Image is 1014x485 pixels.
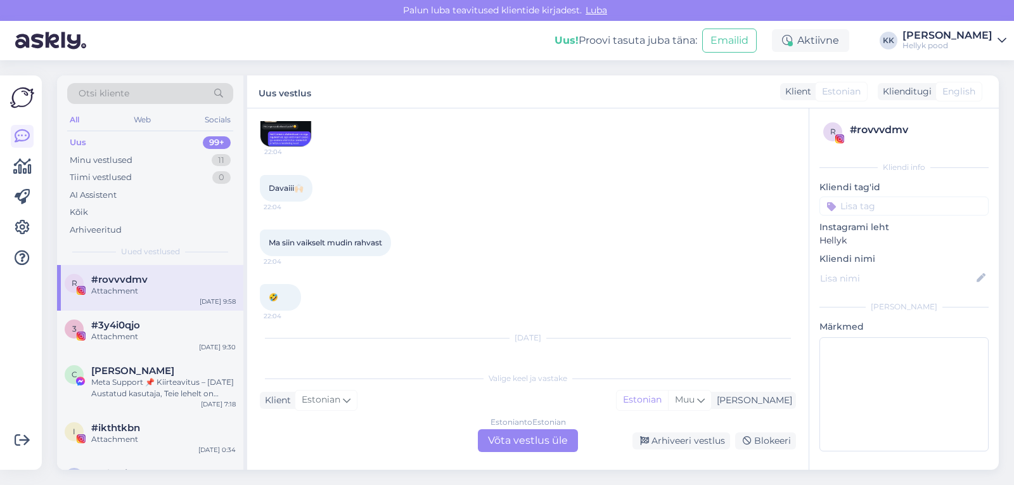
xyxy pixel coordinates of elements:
[702,29,757,53] button: Emailid
[72,278,77,288] span: r
[212,154,231,167] div: 11
[91,320,140,331] span: #3y4i0qjo
[198,445,236,455] div: [DATE] 0:34
[91,331,236,342] div: Attachment
[822,85,861,98] span: Estonian
[820,271,974,285] input: Lisa nimi
[91,365,174,377] span: Clara Dongo
[264,257,311,266] span: 22:04
[780,85,811,98] div: Klient
[70,206,88,219] div: Kõik
[260,332,796,344] div: [DATE]
[264,202,311,212] span: 22:04
[269,292,278,302] span: 🤣
[91,422,140,434] span: #ikthtkbn
[79,87,129,100] span: Otsi kliente
[819,320,989,333] p: Märkmed
[260,96,311,146] img: Attachment
[819,234,989,247] p: Hellyk
[70,224,122,236] div: Arhiveeritud
[819,301,989,313] div: [PERSON_NAME]
[735,432,796,449] div: Blokeeri
[942,85,975,98] span: English
[91,377,236,399] div: Meta Support 📌 Kiirteavitus – [DATE] Austatud kasutaja, Teie lehelt on tuvastatud sisu, mis võib ...
[555,34,579,46] b: Uus!
[70,136,86,149] div: Uus
[203,136,231,149] div: 99+
[819,197,989,216] input: Lisa tag
[202,112,233,128] div: Socials
[878,85,932,98] div: Klienditugi
[200,297,236,306] div: [DATE] 9:58
[10,86,34,110] img: Askly Logo
[632,432,730,449] div: Arhiveeri vestlus
[617,391,668,410] div: Estonian
[91,434,236,445] div: Attachment
[491,417,566,428] div: Estonian to Estonian
[70,154,132,167] div: Minu vestlused
[850,122,985,138] div: # rovvvdmv
[902,30,1006,51] a: [PERSON_NAME]Hellyk pood
[73,427,75,436] span: i
[819,252,989,266] p: Kliendi nimi
[72,370,77,379] span: C
[302,393,340,407] span: Estonian
[264,147,312,157] span: 22:04
[819,181,989,194] p: Kliendi tag'id
[269,238,382,247] span: Ma siin vaikselt mudin rahvast
[675,394,695,405] span: Muu
[582,4,611,16] span: Luba
[264,311,311,321] span: 22:04
[830,127,836,136] span: r
[91,285,236,297] div: Attachment
[902,30,992,41] div: [PERSON_NAME]
[259,83,311,100] label: Uus vestlus
[70,171,132,184] div: Tiimi vestlused
[201,399,236,409] div: [DATE] 7:18
[880,32,897,49] div: KK
[902,41,992,51] div: Hellyk pood
[121,246,180,257] span: Uued vestlused
[478,429,578,452] div: Võta vestlus üle
[72,324,77,333] span: 3
[260,373,796,384] div: Valige keel ja vastake
[555,33,697,48] div: Proovi tasuta juba täna:
[772,29,849,52] div: Aktiivne
[212,171,231,184] div: 0
[67,112,82,128] div: All
[819,221,989,234] p: Instagrami leht
[131,112,153,128] div: Web
[260,394,291,407] div: Klient
[199,342,236,352] div: [DATE] 9:30
[712,394,792,407] div: [PERSON_NAME]
[819,162,989,173] div: Kliendi info
[70,189,117,202] div: AI Assistent
[91,468,140,479] span: #wlpraikq
[91,274,148,285] span: #rovvvdmv
[269,183,304,193] span: Davaiii🙌🏻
